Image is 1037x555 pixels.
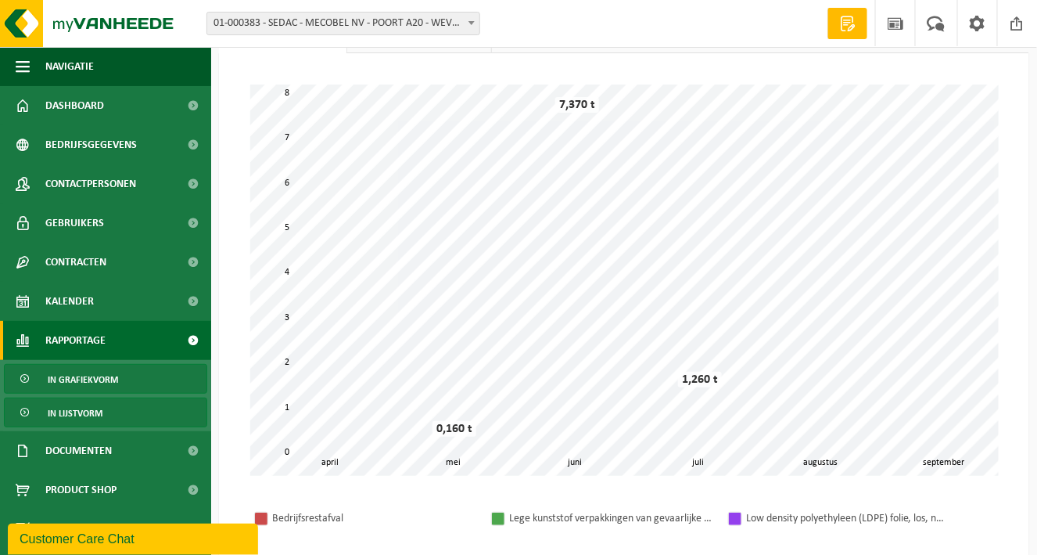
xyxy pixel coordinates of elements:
[45,164,136,204] span: Contactpersonen
[678,372,722,387] div: 1,260 t
[48,398,102,428] span: In lijstvorm
[509,509,712,528] div: Lege kunststof verpakkingen van gevaarlijke stoffen
[45,510,172,549] span: Acceptatievoorwaarden
[206,12,480,35] span: 01-000383 - SEDAC - MECOBEL NV - POORT A20 - WEVELGEM
[45,243,106,282] span: Contracten
[4,398,207,427] a: In lijstvorm
[207,13,479,34] span: 01-000383 - SEDAC - MECOBEL NV - POORT A20 - WEVELGEM
[45,470,117,510] span: Product Shop
[45,125,137,164] span: Bedrijfsgegevens
[48,365,118,395] span: In grafiekvorm
[45,321,106,360] span: Rapportage
[8,521,261,555] iframe: chat widget
[746,509,949,528] div: Low density polyethyleen (LDPE) folie, los, naturel
[555,97,599,113] div: 7,370 t
[45,204,104,243] span: Gebruikers
[272,509,475,528] div: Bedrijfsrestafval
[432,421,476,437] div: 0,160 t
[45,47,94,86] span: Navigatie
[45,86,104,125] span: Dashboard
[45,282,94,321] span: Kalender
[45,431,112,470] span: Documenten
[4,364,207,394] a: In grafiekvorm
